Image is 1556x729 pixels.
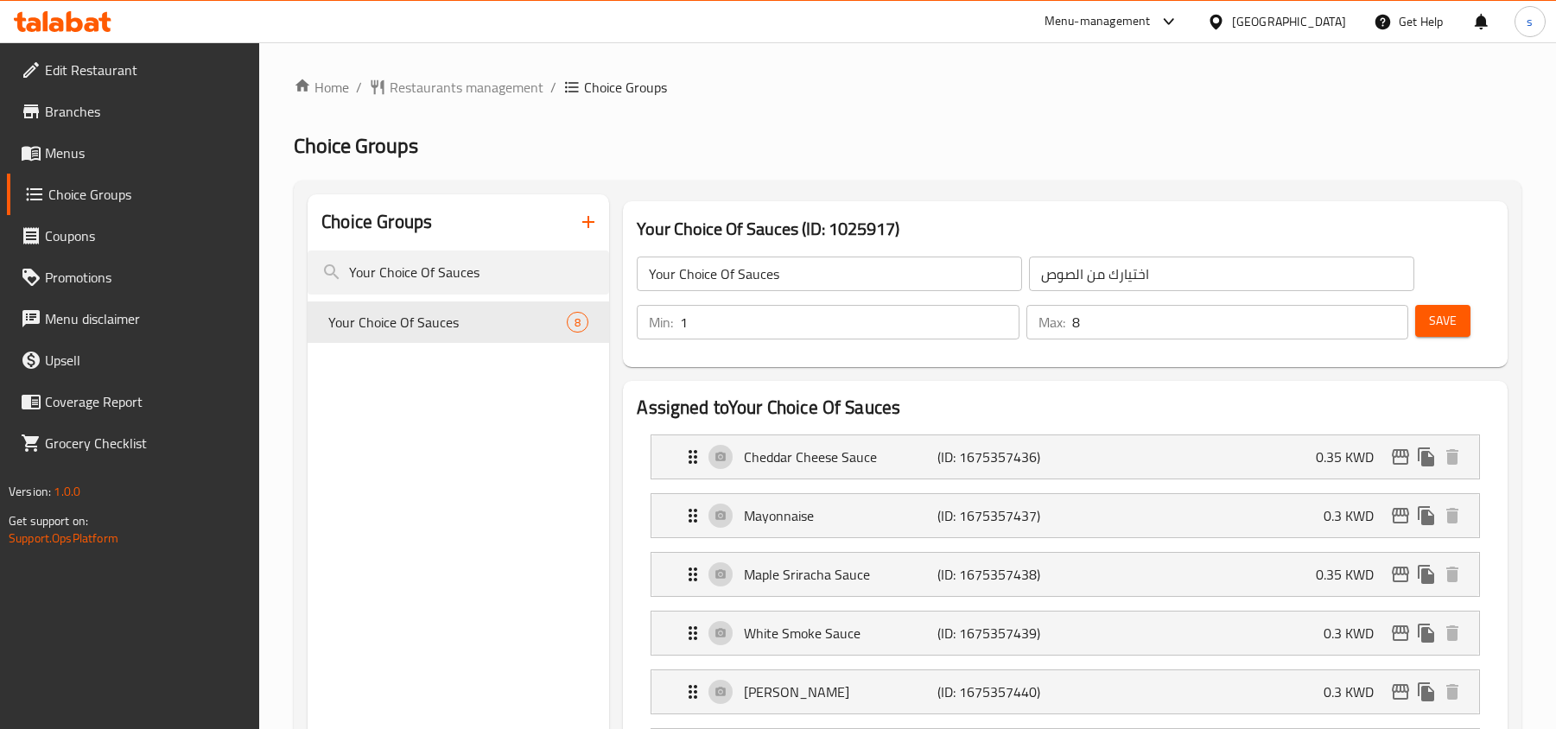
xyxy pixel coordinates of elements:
[1413,561,1439,587] button: duplicate
[7,381,260,422] a: Coverage Report
[937,681,1066,702] p: (ID: 1675357440)
[1324,623,1388,643] p: 0.3 KWD
[321,209,432,235] h2: Choice Groups
[45,225,246,246] span: Coupons
[45,391,246,412] span: Coverage Report
[651,612,1479,655] div: Expand
[7,132,260,174] a: Menus
[45,267,246,288] span: Promotions
[45,433,246,453] span: Grocery Checklist
[45,143,246,163] span: Menus
[356,77,362,98] li: /
[1388,620,1413,646] button: edit
[7,49,260,91] a: Edit Restaurant
[1038,312,1065,333] p: Max:
[1324,681,1388,702] p: 0.3 KWD
[637,215,1494,243] h3: Your Choice Of Sauces (ID: 1025917)
[294,126,418,165] span: Choice Groups
[637,604,1494,662] li: Expand
[7,339,260,381] a: Upsell
[744,447,937,467] p: Cheddar Cheese Sauce
[369,77,543,98] a: Restaurants management
[1388,561,1413,587] button: edit
[1388,503,1413,529] button: edit
[1413,444,1439,470] button: duplicate
[7,215,260,257] a: Coupons
[744,623,937,643] p: White Smoke Sauce
[1439,503,1465,529] button: delete
[1232,12,1346,31] div: [GEOGRAPHIC_DATA]
[1415,305,1470,337] button: Save
[584,77,667,98] span: Choice Groups
[308,301,609,343] div: Your Choice Of Sauces8
[7,257,260,298] a: Promotions
[7,91,260,132] a: Branches
[744,564,937,585] p: Maple Sriracha Sauce
[1316,447,1388,467] p: 0.35 KWD
[9,510,88,532] span: Get support on:
[7,174,260,215] a: Choice Groups
[1413,620,1439,646] button: duplicate
[45,308,246,329] span: Menu disclaimer
[48,184,246,205] span: Choice Groups
[637,428,1494,486] li: Expand
[1045,11,1151,32] div: Menu-management
[308,250,609,295] input: search
[550,77,556,98] li: /
[9,480,51,503] span: Version:
[1388,444,1413,470] button: edit
[637,395,1494,421] h2: Assigned to Your Choice Of Sauces
[7,422,260,464] a: Grocery Checklist
[937,564,1066,585] p: (ID: 1675357438)
[1413,679,1439,705] button: duplicate
[294,77,1521,98] nav: breadcrumb
[1439,679,1465,705] button: delete
[7,298,260,339] a: Menu disclaimer
[637,662,1494,721] li: Expand
[937,447,1066,467] p: (ID: 1675357436)
[651,435,1479,479] div: Expand
[294,77,349,98] a: Home
[637,545,1494,604] li: Expand
[649,312,673,333] p: Min:
[651,553,1479,596] div: Expand
[744,681,937,702] p: [PERSON_NAME]
[1439,444,1465,470] button: delete
[651,670,1479,713] div: Expand
[1527,12,1533,31] span: s
[1324,505,1388,526] p: 0.3 KWD
[1439,561,1465,587] button: delete
[45,60,246,80] span: Edit Restaurant
[1413,503,1439,529] button: duplicate
[1429,310,1457,332] span: Save
[1316,564,1388,585] p: 0.35 KWD
[45,101,246,122] span: Branches
[45,350,246,371] span: Upsell
[568,314,587,331] span: 8
[744,505,937,526] p: Mayonnaise
[390,77,543,98] span: Restaurants management
[54,480,80,503] span: 1.0.0
[9,527,118,549] a: Support.OpsPlatform
[1439,620,1465,646] button: delete
[328,312,567,333] span: Your Choice Of Sauces
[651,494,1479,537] div: Expand
[1388,679,1413,705] button: edit
[937,623,1066,643] p: (ID: 1675357439)
[937,505,1066,526] p: (ID: 1675357437)
[637,486,1494,545] li: Expand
